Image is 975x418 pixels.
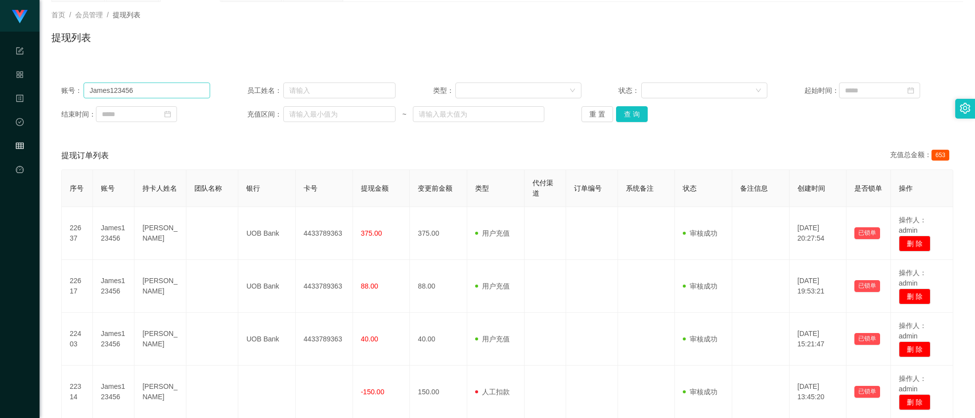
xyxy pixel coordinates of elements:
span: 用户充值 [475,282,510,290]
span: 40.00 [361,335,378,343]
span: 内容中心 [16,95,24,183]
td: [PERSON_NAME] [134,260,186,313]
span: 创建时间 [798,184,825,192]
i: 图标: calendar [907,87,914,94]
td: 4433789363 [296,260,353,313]
td: 22637 [62,207,93,260]
button: 已锁单 [854,280,880,292]
span: 操作人：admin [899,375,927,393]
span: 会员管理 [75,11,103,19]
button: 已锁单 [854,227,880,239]
td: [DATE] 15:21:47 [790,313,847,366]
td: [DATE] 20:27:54 [790,207,847,260]
span: 账号： [61,85,84,96]
span: 操作人：admin [899,322,927,340]
input: 请输入最小值为 [283,106,396,122]
button: 已锁单 [854,333,880,345]
span: 序号 [70,184,84,192]
td: James123456 [93,260,134,313]
span: 审核成功 [683,282,717,290]
span: / [69,11,71,19]
span: 653 [931,150,949,161]
input: 请输入 [84,83,210,98]
td: James123456 [93,207,134,260]
i: 图标: check-circle-o [16,114,24,133]
a: 图标: dashboard平台首页 [16,160,24,260]
button: 删 除 [899,236,931,251]
span: / [107,11,109,19]
span: 系统备注 [626,184,654,192]
span: 首页 [51,11,65,19]
span: 审核成功 [683,229,717,237]
span: 88.00 [361,282,378,290]
i: 图标: calendar [164,111,171,118]
span: 团队名称 [194,184,222,192]
span: -150.00 [361,388,384,396]
span: 审核成功 [683,335,717,343]
button: 重 置 [581,106,613,122]
button: 已锁单 [854,386,880,398]
span: 操作人：admin [899,269,927,287]
input: 请输入最大值为 [413,106,544,122]
td: 88.00 [410,260,467,313]
span: 会员管理 [16,142,24,230]
td: 22617 [62,260,93,313]
button: 查 询 [616,106,648,122]
td: UOB Bank [238,313,296,366]
i: 图标: profile [16,90,24,110]
span: 提现金额 [361,184,389,192]
span: 卡号 [304,184,317,192]
i: 图标: table [16,137,24,157]
span: 变更前金额 [418,184,452,192]
div: 充值总金额： [890,150,953,162]
span: 状态： [619,85,641,96]
span: 提现订单列表 [61,150,109,162]
span: 持卡人姓名 [142,184,177,192]
td: 375.00 [410,207,467,260]
span: 用户充值 [475,229,510,237]
span: 操作 [899,184,913,192]
button: 删 除 [899,394,931,410]
td: 4433789363 [296,207,353,260]
span: 类型： [433,85,456,96]
span: 类型 [475,184,489,192]
td: 22403 [62,313,93,366]
i: 图标: setting [960,103,971,114]
span: 结束时间： [61,109,96,120]
td: 40.00 [410,313,467,366]
td: [PERSON_NAME] [134,207,186,260]
td: UOB Bank [238,207,296,260]
span: 代付渠道 [532,179,553,197]
span: 产品管理 [16,71,24,159]
span: 充值区间： [247,109,283,120]
span: 账号 [101,184,115,192]
span: 人工扣款 [475,388,510,396]
span: 375.00 [361,229,382,237]
h1: 提现列表 [51,30,91,45]
img: logo.9652507e.png [12,10,28,24]
span: 起始时间： [804,85,839,96]
span: 是否锁单 [854,184,882,192]
td: James123456 [93,313,134,366]
span: 备注信息 [740,184,768,192]
i: 图标: down [755,87,761,94]
i: 图标: form [16,42,24,62]
td: [DATE] 19:53:21 [790,260,847,313]
span: 系统配置 [16,47,24,135]
td: 4433789363 [296,313,353,366]
span: ~ [396,109,413,120]
span: 员工姓名： [247,85,283,96]
i: 图标: appstore-o [16,66,24,86]
i: 图标: down [570,87,576,94]
span: 提现列表 [113,11,140,19]
button: 删 除 [899,341,931,357]
span: 数据中心 [16,119,24,207]
span: 操作人：admin [899,216,927,234]
button: 删 除 [899,289,931,304]
input: 请输入 [283,83,396,98]
td: UOB Bank [238,260,296,313]
span: 银行 [246,184,260,192]
span: 订单编号 [574,184,602,192]
span: 状态 [683,184,697,192]
td: [PERSON_NAME] [134,313,186,366]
